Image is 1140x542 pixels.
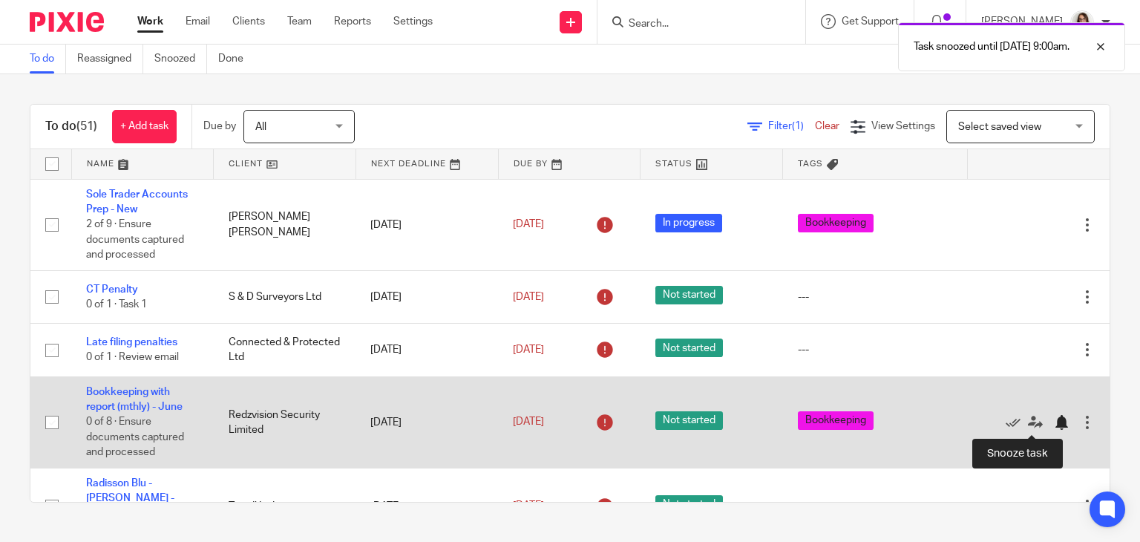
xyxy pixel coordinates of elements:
a: Reassigned [77,45,143,74]
h1: To do [45,119,97,134]
a: Team [287,14,312,29]
span: 2 of 9 · Ensure documents captured and processed [86,219,184,260]
img: Caroline%20-%20HS%20-%20LI.png [1070,10,1094,34]
a: Mark as done [1006,415,1028,430]
td: [DATE] [356,324,498,376]
span: 0 of 1 · Task 1 [86,299,147,310]
span: Not started [655,286,723,304]
a: Snoozed [154,45,207,74]
td: [DATE] [356,270,498,323]
span: Bookkeeping [798,411,874,430]
p: Task snoozed until [DATE] 9:00am. [914,39,1069,54]
p: Due by [203,119,236,134]
a: Reports [334,14,371,29]
a: Email [186,14,210,29]
a: Clients [232,14,265,29]
td: S & D Surveyors Ltd [214,270,356,323]
span: Bookkeeping [798,214,874,232]
td: [DATE] [356,179,498,270]
img: Pixie [30,12,104,32]
span: (51) [76,120,97,132]
a: Radisson Blu - [PERSON_NAME] - Canary Wharf East [86,478,175,519]
span: Filter [768,121,815,131]
span: Not started [655,495,723,514]
span: (1) [792,121,804,131]
div: --- [798,499,953,514]
span: Tags [798,160,823,168]
td: Redzvision Security Limited [214,376,356,468]
a: Clear [815,121,839,131]
a: Bookkeeping with report (mthly) - June [86,387,183,412]
td: [PERSON_NAME] [PERSON_NAME] [214,179,356,270]
a: Work [137,14,163,29]
a: Sole Trader Accounts Prep - New [86,189,188,215]
span: View Settings [871,121,935,131]
a: To do [30,45,66,74]
div: --- [798,290,953,304]
span: Select saved view [958,122,1041,132]
a: Settings [393,14,433,29]
span: [DATE] [513,219,544,229]
span: [DATE] [513,292,544,302]
span: In progress [655,214,722,232]
a: Late filing penalties [86,337,177,347]
a: CT Penalty [86,284,138,295]
div: --- [798,342,953,357]
a: + Add task [112,110,177,143]
td: Connected & Protected Ltd [214,324,356,376]
td: [DATE] [356,376,498,468]
span: 0 of 8 · Ensure documents captured and processed [86,417,184,458]
span: [DATE] [513,501,544,512]
a: Done [218,45,255,74]
span: [DATE] [513,345,544,355]
span: All [255,122,266,132]
span: [DATE] [513,417,544,428]
span: Not started [655,339,723,357]
span: 0 of 1 · Review email [86,353,179,363]
span: Not started [655,411,723,430]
